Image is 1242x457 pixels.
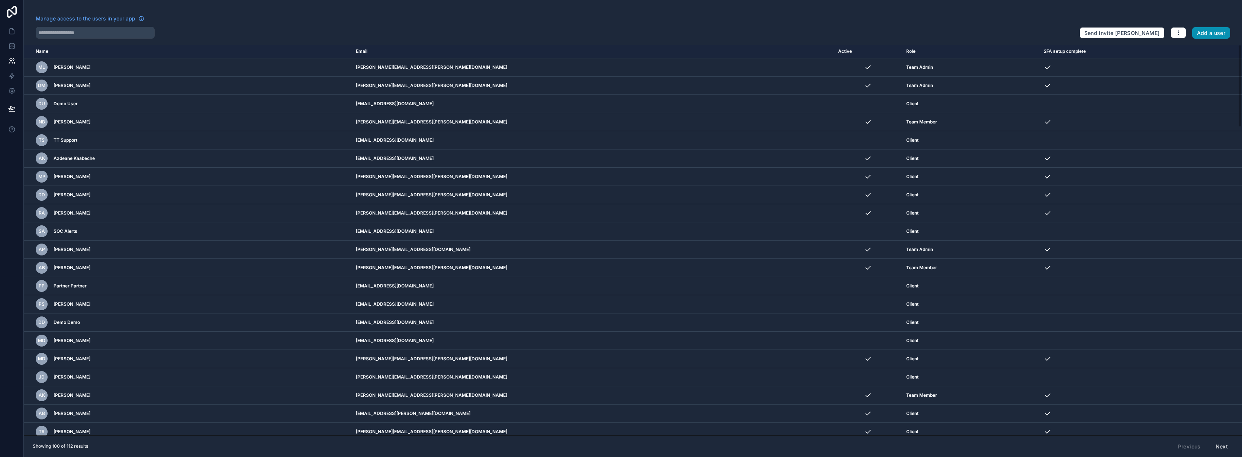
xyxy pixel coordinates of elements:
span: [PERSON_NAME] [54,174,90,180]
span: Team Member [906,392,937,398]
span: TS [39,137,45,143]
span: MP [38,174,45,180]
td: [EMAIL_ADDRESS][DOMAIN_NAME] [351,277,834,295]
span: JD [39,374,45,380]
div: scrollable content [24,45,1242,435]
span: DD [38,192,45,198]
button: Send invite [PERSON_NAME] [1079,27,1165,39]
th: Name [24,45,351,58]
span: AK [39,392,45,398]
span: [PERSON_NAME] [54,392,90,398]
span: Demo User [54,101,78,107]
span: Team Admin [906,247,933,252]
span: RA [39,210,45,216]
span: [PERSON_NAME] [54,429,90,435]
span: SOC Alerts [54,228,77,234]
td: [PERSON_NAME][EMAIL_ADDRESS][PERSON_NAME][DOMAIN_NAME] [351,386,834,405]
span: DU [38,101,45,107]
span: Team Member [906,119,937,125]
td: [PERSON_NAME][EMAIL_ADDRESS][PERSON_NAME][DOMAIN_NAME] [351,58,834,77]
span: AB [39,265,45,271]
span: [PERSON_NAME] [54,265,90,271]
span: Client [906,411,918,416]
span: PS [39,301,45,307]
td: [PERSON_NAME][EMAIL_ADDRESS][PERSON_NAME][DOMAIN_NAME] [351,368,834,386]
span: Team Admin [906,64,933,70]
span: Ab [39,411,45,416]
span: AK [39,155,45,161]
td: [PERSON_NAME][EMAIL_ADDRESS][PERSON_NAME][DOMAIN_NAME] [351,77,834,95]
td: [EMAIL_ADDRESS][DOMAIN_NAME] [351,295,834,313]
span: Client [906,356,918,362]
td: [PERSON_NAME][EMAIL_ADDRESS][PERSON_NAME][DOMAIN_NAME] [351,350,834,368]
span: DM [38,83,45,88]
td: [EMAIL_ADDRESS][DOMAIN_NAME] [351,95,834,113]
span: TT Support [54,137,77,143]
span: ML [38,64,45,70]
span: Client [906,283,918,289]
span: [PERSON_NAME] [54,192,90,198]
span: Client [906,374,918,380]
span: [PERSON_NAME] [54,338,90,344]
span: Client [906,429,918,435]
td: [EMAIL_ADDRESS][DOMAIN_NAME] [351,332,834,350]
span: Client [906,155,918,161]
th: Email [351,45,834,58]
td: [PERSON_NAME][EMAIL_ADDRESS][PERSON_NAME][DOMAIN_NAME] [351,204,834,222]
span: Client [906,210,918,216]
td: [EMAIL_ADDRESS][DOMAIN_NAME] [351,313,834,332]
span: Showing 100 of 112 results [33,443,88,449]
td: [EMAIL_ADDRESS][DOMAIN_NAME] [351,131,834,149]
span: Team Member [906,265,937,271]
span: Client [906,228,918,234]
td: [EMAIL_ADDRESS][PERSON_NAME][DOMAIN_NAME] [351,405,834,423]
span: Client [906,338,918,344]
span: [PERSON_NAME] [54,119,90,125]
button: Next [1210,440,1233,453]
span: TR [39,429,45,435]
span: MD [38,356,45,362]
td: [PERSON_NAME][EMAIL_ADDRESS][PERSON_NAME][DOMAIN_NAME] [351,113,834,131]
span: DD [38,319,45,325]
span: [PERSON_NAME] [54,247,90,252]
span: Azdeane Kaabeche [54,155,95,161]
td: [PERSON_NAME][EMAIL_ADDRESS][PERSON_NAME][DOMAIN_NAME] [351,259,834,277]
span: Client [906,301,918,307]
span: Client [906,319,918,325]
span: Manage access to the users in your app [36,15,135,22]
span: [PERSON_NAME] [54,301,90,307]
td: [EMAIL_ADDRESS][DOMAIN_NAME] [351,149,834,168]
span: SA [39,228,45,234]
th: 2FA setup complete [1039,45,1193,58]
span: Team Admin [906,83,933,88]
span: AP [39,247,45,252]
td: [EMAIL_ADDRESS][DOMAIN_NAME] [351,222,834,241]
span: [PERSON_NAME] [54,83,90,88]
button: Add a user [1192,27,1230,39]
th: Active [834,45,902,58]
span: [PERSON_NAME] [54,210,90,216]
a: Manage access to the users in your app [36,15,144,22]
span: NB [39,119,45,125]
th: Role [902,45,1039,58]
span: [PERSON_NAME] [54,64,90,70]
span: Client [906,137,918,143]
span: Client [906,192,918,198]
span: [PERSON_NAME] [54,356,90,362]
td: [PERSON_NAME][EMAIL_ADDRESS][PERSON_NAME][DOMAIN_NAME] [351,423,834,441]
td: [PERSON_NAME][EMAIL_ADDRESS][PERSON_NAME][DOMAIN_NAME] [351,168,834,186]
span: [PERSON_NAME] [54,411,90,416]
span: PP [39,283,45,289]
span: [PERSON_NAME] [54,374,90,380]
td: [PERSON_NAME][EMAIL_ADDRESS][PERSON_NAME][DOMAIN_NAME] [351,186,834,204]
span: Client [906,101,918,107]
span: MD [38,338,45,344]
span: Partner Partner [54,283,87,289]
span: Client [906,174,918,180]
span: Demo Demo [54,319,80,325]
td: [PERSON_NAME][EMAIL_ADDRESS][DOMAIN_NAME] [351,241,834,259]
